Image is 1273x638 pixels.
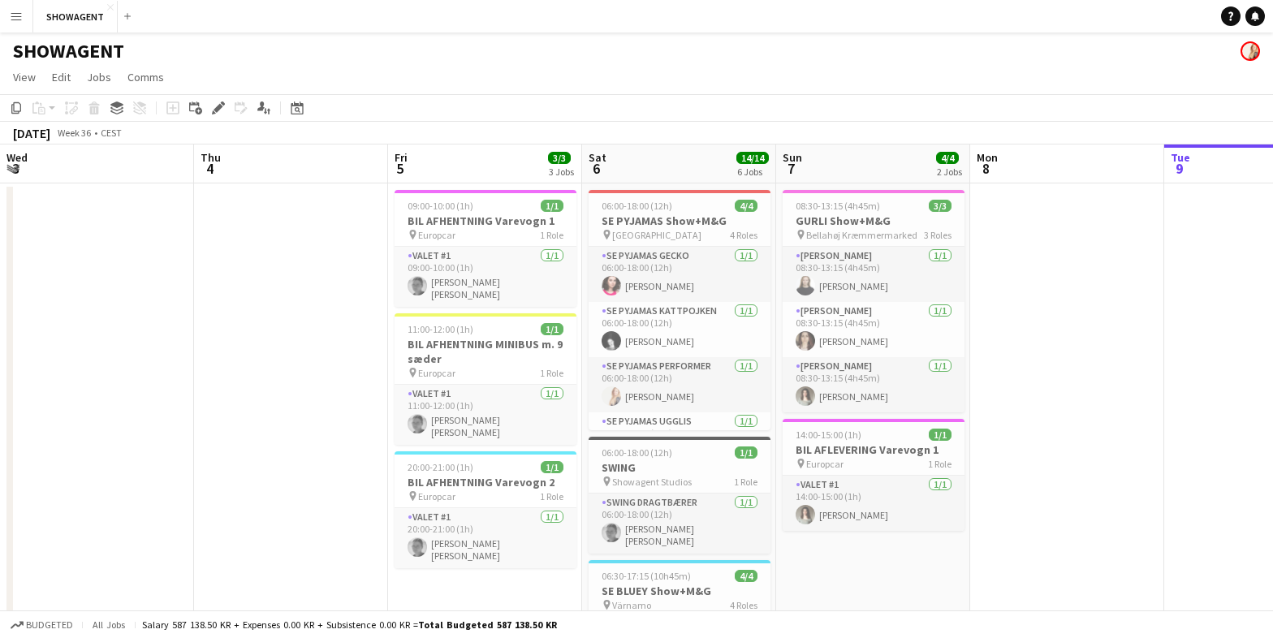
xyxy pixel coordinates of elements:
span: Showagent Studios [612,476,692,488]
app-card-role: [PERSON_NAME]1/108:30-13:15 (4h45m)[PERSON_NAME] [783,357,964,412]
span: 20:00-21:00 (1h) [408,461,473,473]
span: 6 [586,159,606,178]
span: View [13,70,36,84]
span: Total Budgeted 587 138.50 KR [418,619,557,631]
span: Wed [6,150,28,165]
span: 5 [392,159,408,178]
button: SHOWAGENT [33,1,118,32]
span: Bellahøj Kræmmermarked [806,229,917,241]
span: 1 Role [540,367,563,379]
span: All jobs [89,619,128,631]
div: 6 Jobs [737,166,768,178]
span: 3/3 [548,152,571,164]
h3: BIL AFHENTNING Varevogn 2 [395,475,576,489]
app-card-role: Valet #11/109:00-10:00 (1h)[PERSON_NAME] [PERSON_NAME] [PERSON_NAME] [395,247,576,307]
a: Jobs [80,67,118,88]
div: 2 Jobs [937,166,962,178]
span: 3 Roles [924,229,952,241]
a: Edit [45,67,77,88]
span: Mon [977,150,998,165]
a: View [6,67,42,88]
div: CEST [101,127,122,139]
span: 1/1 [541,323,563,335]
span: Europcar [418,367,455,379]
app-job-card: 06:00-18:00 (12h)4/4SE PYJAMAS Show+M&G [GEOGRAPHIC_DATA]4 RolesSE PYJAMAS GECKO1/106:00-18:00 (1... [589,190,770,430]
h1: SHOWAGENT [13,39,124,63]
span: Comms [127,70,164,84]
app-job-card: 20:00-21:00 (1h)1/1BIL AFHENTNING Varevogn 2 Europcar1 RoleValet #11/120:00-21:00 (1h)[PERSON_NAM... [395,451,576,568]
span: Thu [201,150,221,165]
app-job-card: 09:00-10:00 (1h)1/1BIL AFHENTNING Varevogn 1 Europcar1 RoleValet #11/109:00-10:00 (1h)[PERSON_NAM... [395,190,576,307]
span: 1 Role [540,229,563,241]
span: 1 Role [734,476,757,488]
span: 06:00-18:00 (12h) [602,446,672,459]
app-job-card: 11:00-12:00 (1h)1/1BIL AFHENTNING MINIBUS m. 9 sæder Europcar1 RoleValet #11/111:00-12:00 (1h)[PE... [395,313,576,445]
app-job-card: 14:00-15:00 (1h)1/1BIL AFLEVERING Varevogn 1 Europcar1 RoleValet #11/114:00-15:00 (1h)[PERSON_NAME] [783,419,964,531]
span: 06:30-17:15 (10h45m) [602,570,691,582]
span: 4/4 [936,152,959,164]
div: [DATE] [13,125,50,141]
span: 4/4 [735,570,757,582]
app-card-role: [PERSON_NAME]1/108:30-13:15 (4h45m)[PERSON_NAME] [783,302,964,357]
button: Budgeted [8,616,76,634]
app-card-role: Valet #11/111:00-12:00 (1h)[PERSON_NAME] [PERSON_NAME] [PERSON_NAME] [395,385,576,445]
span: 1/1 [929,429,952,441]
span: Sat [589,150,606,165]
app-card-role: SE PYJAMAS Performer1/106:00-18:00 (12h)[PERSON_NAME] [589,357,770,412]
span: 1/1 [735,446,757,459]
span: 4 [198,159,221,178]
span: 9 [1168,159,1190,178]
span: Fri [395,150,408,165]
h3: GURLI Show+M&G [783,213,964,228]
span: Budgeted [26,619,73,631]
div: Salary 587 138.50 KR + Expenses 0.00 KR + Subsistence 0.00 KR = [142,619,557,631]
span: Jobs [87,70,111,84]
app-card-role: SE PYJAMAS GECKO1/106:00-18:00 (12h)[PERSON_NAME] [589,247,770,302]
span: Europcar [418,229,455,241]
h3: BIL AFHENTNING MINIBUS m. 9 sæder [395,337,576,366]
span: 14:00-15:00 (1h) [796,429,861,441]
span: 3 [4,159,28,178]
app-card-role: Valet #11/114:00-15:00 (1h)[PERSON_NAME] [783,476,964,531]
app-job-card: 06:00-18:00 (12h)1/1SWING Showagent Studios1 RoleSWING Dragtbærer1/106:00-18:00 (12h)[PERSON_NAME... [589,437,770,554]
span: 7 [780,159,802,178]
span: Europcar [806,458,844,470]
span: Värnamo [612,599,651,611]
span: 11:00-12:00 (1h) [408,323,473,335]
a: Comms [121,67,170,88]
span: 1/1 [541,461,563,473]
h3: SE PYJAMAS Show+M&G [589,213,770,228]
span: Europcar [418,490,455,502]
span: 4 Roles [730,599,757,611]
span: Sun [783,150,802,165]
span: 09:00-10:00 (1h) [408,200,473,212]
span: 4/4 [735,200,757,212]
span: 4 Roles [730,229,757,241]
span: 8 [974,159,998,178]
app-job-card: 08:30-13:15 (4h45m)3/3GURLI Show+M&G Bellahøj Kræmmermarked3 Roles[PERSON_NAME]1/108:30-13:15 (4h... [783,190,964,412]
app-card-role: SE PYJAMAS UGGLIS1/106:00-18:00 (12h) [589,412,770,468]
span: 1/1 [541,200,563,212]
h3: SE BLUEY Show+M&G [589,584,770,598]
app-card-role: Valet #11/120:00-21:00 (1h)[PERSON_NAME] [PERSON_NAME] [PERSON_NAME] [395,508,576,568]
span: 1 Role [928,458,952,470]
span: 14/14 [736,152,769,164]
span: 06:00-18:00 (12h) [602,200,672,212]
app-card-role: SE PYJAMAS KATTPOJKEN1/106:00-18:00 (12h)[PERSON_NAME] [589,302,770,357]
span: Edit [52,70,71,84]
span: 08:30-13:15 (4h45m) [796,200,880,212]
h3: SWING [589,460,770,475]
h3: BIL AFLEVERING Varevogn 1 [783,442,964,457]
h3: BIL AFHENTNING Varevogn 1 [395,213,576,228]
div: 3 Jobs [549,166,574,178]
span: 1 Role [540,490,563,502]
span: Week 36 [54,127,94,139]
span: 3/3 [929,200,952,212]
